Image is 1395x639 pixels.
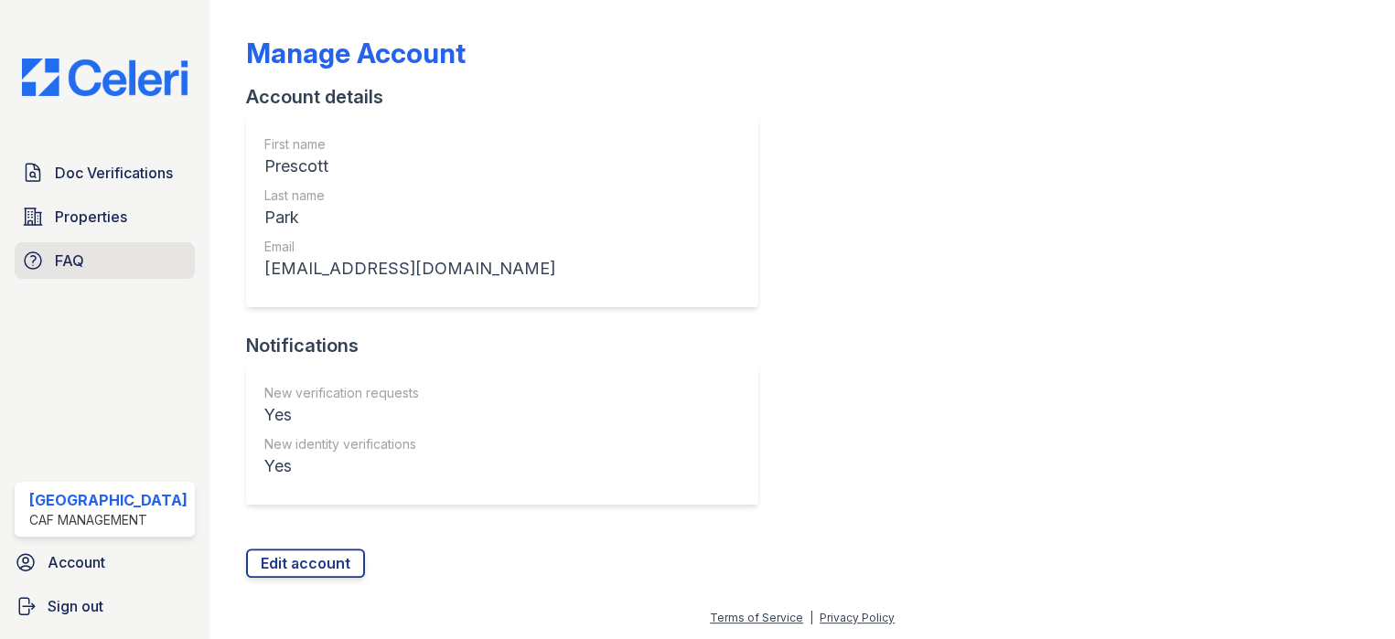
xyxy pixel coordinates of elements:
span: Account [48,551,105,573]
div: Email [264,238,555,256]
span: FAQ [55,250,84,272]
div: [EMAIL_ADDRESS][DOMAIN_NAME] [264,256,555,282]
div: Park [264,205,555,230]
a: Edit account [246,548,365,578]
span: Properties [55,206,127,228]
a: Terms of Service [710,611,803,624]
span: Sign out [48,595,103,617]
div: Account details [246,84,773,110]
a: FAQ [15,242,195,279]
span: Doc Verifications [55,162,173,184]
a: Account [7,544,202,580]
div: Yes [264,402,419,428]
div: CAF Management [29,511,188,529]
div: [GEOGRAPHIC_DATA] [29,489,188,511]
div: Prescott [264,154,555,179]
div: | [810,611,813,624]
img: CE_Logo_Blue-a8612792a0a2168367f1c8372b55b34899dd931a85d93a1a3d3e32e68fde9ad4.png [7,59,202,96]
a: Sign out [7,588,202,624]
a: Privacy Policy [820,611,895,624]
div: Last name [264,186,555,205]
div: First name [264,135,555,154]
div: New identity verifications [264,435,419,453]
div: New verification requests [264,384,419,402]
div: Yes [264,453,419,479]
div: Notifications [246,333,773,358]
div: Manage Account [246,37,466,69]
a: Doc Verifications [15,154,195,191]
a: Properties [15,198,195,235]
